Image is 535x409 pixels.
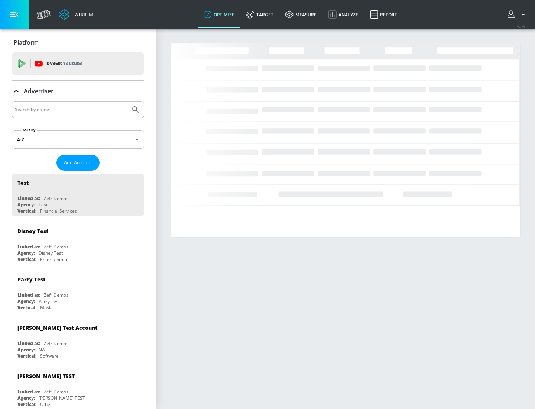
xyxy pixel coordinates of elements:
div: Parry TestLinked as:Zefr DemosAgency:Parry TestVertical:Music [12,270,144,313]
div: Linked as: [17,389,40,395]
div: Zefr Demos [44,244,68,250]
div: Software [40,353,59,359]
a: Target [240,1,279,28]
div: [PERSON_NAME] TEST [39,395,85,401]
div: Disney Test [17,228,48,235]
div: Parry Test [17,276,45,283]
p: Advertiser [24,87,53,95]
div: Linked as: [17,340,40,347]
div: Vertical: [17,208,36,214]
div: Vertical: [17,401,36,408]
div: NA [39,347,45,353]
div: Test [17,179,29,186]
div: Agency: [17,347,35,353]
div: [PERSON_NAME] Test AccountLinked as:Zefr DemosAgency:NAVertical:Software [12,319,144,361]
span: v 4.28.0 [517,25,528,29]
a: optimize [198,1,240,28]
div: Platform [12,32,144,53]
div: Financial Services [40,208,77,214]
div: Linked as: [17,195,40,202]
div: Agency: [17,298,35,305]
div: [PERSON_NAME] Test Account [17,324,97,331]
button: Add Account [56,155,100,171]
div: TestLinked as:Zefr DemosAgency:TestVertical:Financial Services [12,174,144,216]
div: Linked as: [17,292,40,298]
div: Zefr Demos [44,292,68,298]
div: Agency: [17,202,35,208]
span: Add Account [64,158,92,167]
p: Youtube [63,59,82,67]
div: Zefr Demos [44,340,68,347]
p: DV360: [46,59,82,68]
div: Disney Test [39,250,63,256]
div: DV360: Youtube [12,52,144,75]
div: Test [39,202,48,208]
div: Atrium [72,11,93,18]
div: Advertiser [12,81,144,102]
div: Other [40,401,52,408]
div: Disney TestLinked as:Zefr DemosAgency:Disney TestVertical:Entertainment [12,222,144,264]
div: Entertainment [40,256,70,263]
a: Report [364,1,403,28]
div: Parry Test [39,298,60,305]
a: Analyze [322,1,364,28]
a: measure [279,1,322,28]
div: Linked as: [17,244,40,250]
div: Music [40,305,52,311]
div: Vertical: [17,353,36,359]
a: Atrium [59,9,93,20]
div: Agency: [17,250,35,256]
div: Agency: [17,395,35,401]
div: Zefr Demos [44,195,68,202]
div: [PERSON_NAME] TEST [17,373,75,380]
p: Platform [14,38,39,46]
input: Search by name [15,105,127,115]
div: A-Z [12,130,144,149]
div: Zefr Demos [44,389,68,395]
label: Sort By [21,128,37,132]
div: Vertical: [17,305,36,311]
div: Vertical: [17,256,36,263]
